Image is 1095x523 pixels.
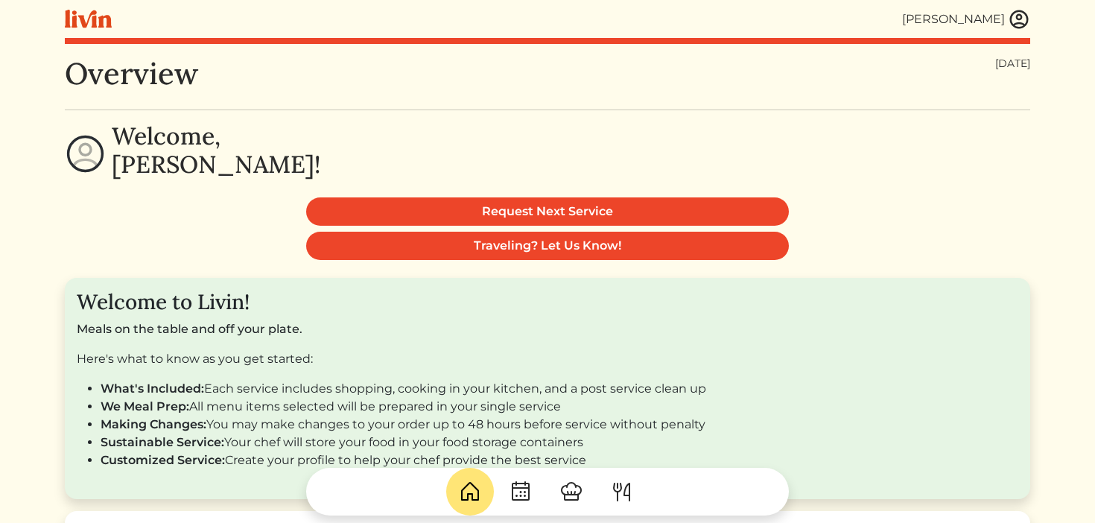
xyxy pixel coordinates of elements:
h3: Welcome to Livin! [77,290,1018,315]
img: CalendarDots-5bcf9d9080389f2a281d69619e1c85352834be518fbc73d9501aef674afc0d57.svg [509,480,533,504]
img: user_account-e6e16d2ec92f44fc35f99ef0dc9cddf60790bfa021a6ecb1c896eb5d2907b31c.svg [1008,8,1030,31]
li: You may make changes to your order up to 48 hours before service without penalty [101,416,1018,434]
span: Making Changes: [101,417,206,431]
img: ForkKnife-55491504ffdb50bab0c1e09e7649658475375261d09fd45db06cec23bce548bf.svg [610,480,634,504]
p: Meals on the table and off your plate. [77,320,1018,338]
li: Create your profile to help your chef provide the best service [101,451,1018,469]
div: [DATE] [995,56,1030,72]
li: Your chef will store your food in your food storage containers [101,434,1018,451]
h2: Welcome, [PERSON_NAME]! [112,122,320,180]
img: livin-logo-a0d97d1a881af30f6274990eb6222085a2533c92bbd1e4f22c21b4f0d0e3210c.svg [65,10,112,28]
img: profile-circle-6dcd711754eaac681cb4e5fa6e5947ecf152da99a3a386d1f417117c42b37ef2.svg [65,133,106,174]
li: Each service includes shopping, cooking in your kitchen, and a post service clean up [101,380,1018,398]
h1: Overview [65,56,198,92]
div: [PERSON_NAME] [902,10,1005,28]
span: Sustainable Service: [101,435,224,449]
p: Here's what to know as you get started: [77,350,1018,368]
a: Request Next Service [306,197,789,226]
span: Customized Service: [101,453,225,467]
img: ChefHat-a374fb509e4f37eb0702ca99f5f64f3b6956810f32a249b33092029f8484b388.svg [559,480,583,504]
span: We Meal Prep: [101,399,189,413]
img: House-9bf13187bcbb5817f509fe5e7408150f90897510c4275e13d0d5fca38e0b5951.svg [458,480,482,504]
a: Traveling? Let Us Know! [306,232,789,260]
span: What's Included: [101,381,204,396]
li: All menu items selected will be prepared in your single service [101,398,1018,416]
